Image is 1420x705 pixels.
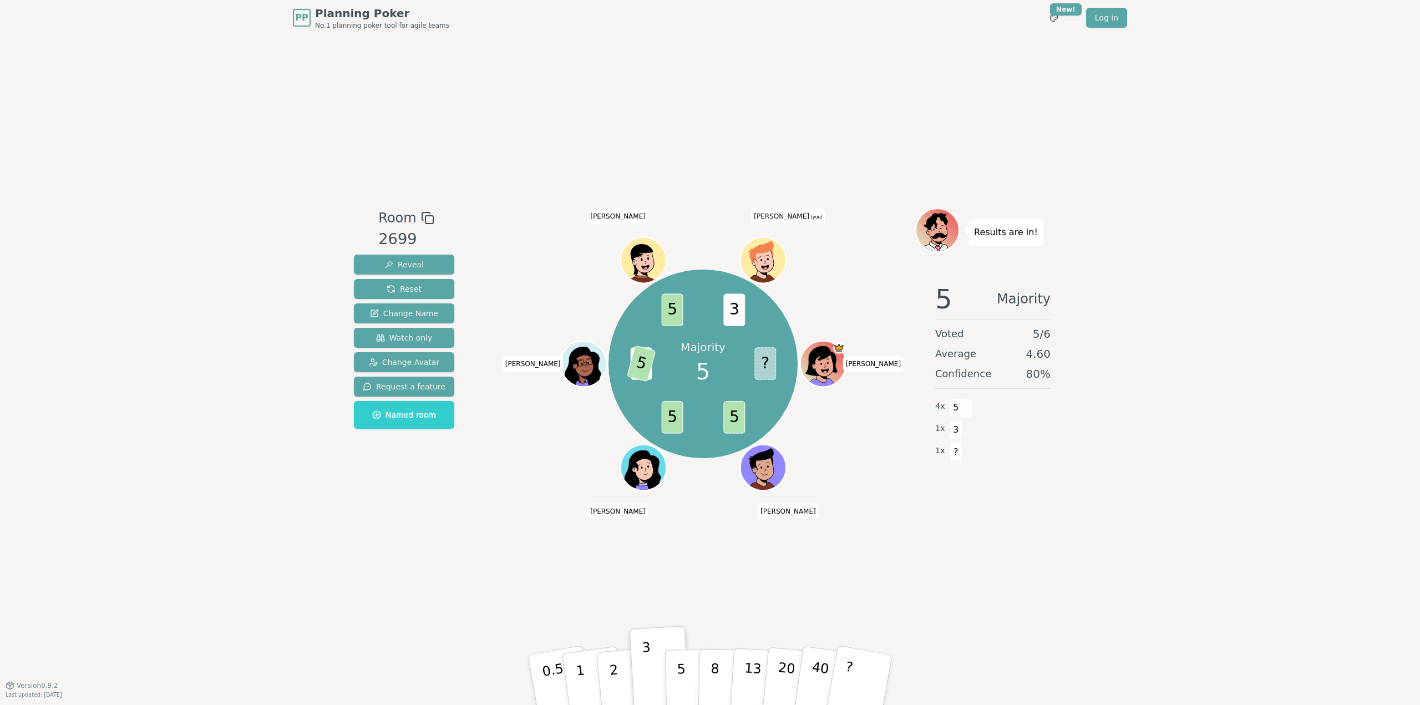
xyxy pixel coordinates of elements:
span: Click to change your name [503,356,564,372]
span: Majority [997,286,1051,312]
span: 80 % [1026,366,1051,382]
span: 5 [950,398,962,417]
button: Reveal [354,255,454,275]
p: Majority [681,339,726,355]
span: Click to change your name [751,209,825,224]
span: PP [295,11,308,24]
span: Last updated: [DATE] [6,692,62,698]
span: 1 x [935,423,945,435]
span: 5 [661,401,683,434]
span: 5 [696,355,710,388]
div: New! [1050,3,1082,16]
span: (you) [809,215,823,220]
button: Request a feature [354,377,454,397]
span: Click to change your name [843,356,904,372]
span: 1 x [935,445,945,457]
p: 3 [642,640,654,700]
span: Voted [935,326,964,342]
span: 5 / 6 [1033,326,1051,342]
span: Planning Poker [315,6,449,21]
span: ? [754,348,776,381]
span: Click to change your name [587,503,648,519]
span: Change Name [370,308,438,319]
button: Click to change your avatar [741,239,784,282]
span: Click to change your name [758,503,819,519]
span: Reset [387,283,422,295]
span: No.1 planning poker tool for agile teams [315,21,449,30]
span: Request a feature [363,381,445,392]
span: Change Avatar [369,357,440,368]
span: 5 [661,294,683,327]
button: Reset [354,279,454,299]
button: Named room [354,401,454,429]
button: Version0.9.2 [6,681,58,690]
span: Click to change your name [587,209,648,224]
span: Average [935,346,976,362]
span: Version 0.9.2 [17,681,58,690]
span: 4 x [935,400,945,413]
button: New! [1044,8,1064,28]
button: Watch only [354,328,454,348]
span: Natasha is the host [833,342,845,354]
span: 3 [950,420,962,439]
span: ? [950,443,962,461]
span: 5 [723,401,745,434]
a: PPPlanning PokerNo.1 planning poker tool for agile teams [293,6,449,30]
a: Log in [1086,8,1127,28]
span: Watch only [376,332,433,343]
span: 4.60 [1026,346,1051,362]
button: Change Name [354,303,454,323]
span: Reveal [384,259,424,270]
span: Confidence [935,366,991,382]
span: 5 [626,345,656,382]
span: Room [378,208,416,228]
div: 2699 [378,228,434,251]
button: Change Avatar [354,352,454,372]
span: 5 [935,286,952,312]
span: 3 [723,294,745,327]
span: Named room [372,409,436,420]
p: Results are in! [974,225,1038,240]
